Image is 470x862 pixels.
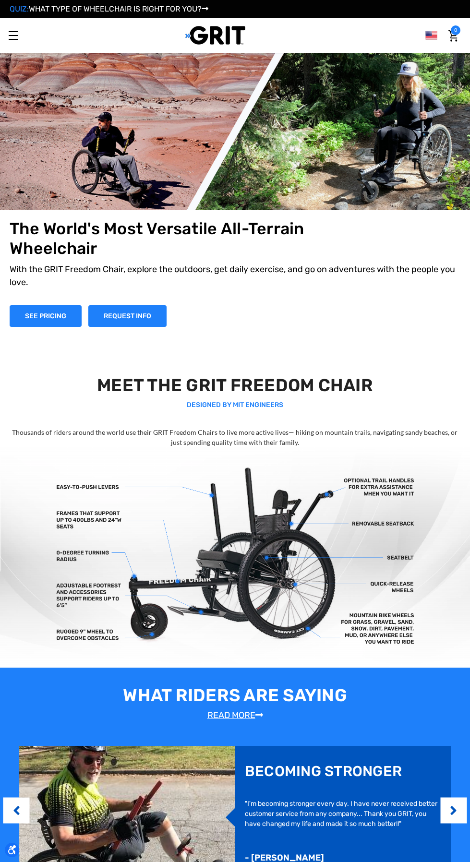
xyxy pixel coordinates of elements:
span: 0 [451,25,460,35]
button: Previous [12,796,21,825]
span: Toggle menu [9,35,18,36]
iframe: Tidio Chat [421,800,466,845]
button: Next [449,796,458,825]
p: With the GRIT Freedom Chair, explore the outdoors, get daily exercise, and go on adventures with ... [10,263,460,289]
a: QUIZ:WHAT TYPE OF WHEELCHAIR IS RIGHT FOR YOU? [10,4,208,13]
span: QUIZ: [10,4,29,13]
h3: Becoming stronger [245,763,402,780]
h1: The World's Most Versatile All-Terrain Wheelchair [10,219,370,259]
p: Thousands of riders around the world use their GRIT Freedom Chairs to live more active lives— hik... [12,427,458,447]
img: GRIT All-Terrain Wheelchair and Mobility Equipment [185,25,245,45]
a: Read More [207,710,263,720]
a: Cart with 0 items [446,25,460,46]
p: "I'm becoming stronger every day. I have never received better customer service from any company.... [245,799,442,829]
p: DESIGNED BY MIT ENGINEERS [12,400,458,410]
h2: MEET THE GRIT FREEDOM CHAIR [12,375,458,395]
a: Slide number 1, Request Information [88,305,167,327]
a: Shop Now [10,305,82,327]
img: us.png [425,29,437,41]
img: Cart [448,30,458,42]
